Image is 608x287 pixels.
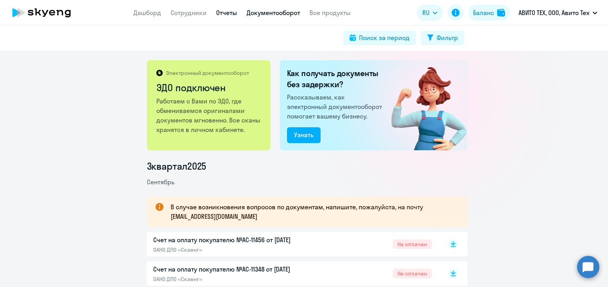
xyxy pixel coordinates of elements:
span: Сентябрь [147,178,175,186]
div: Фильтр [437,33,458,42]
button: Узнать [287,127,321,143]
a: Счет на оплату покупателю №AC-11456 от [DATE]ОАНО ДПО «Скаенг»Не оплачен [153,235,432,253]
img: connected [378,60,467,150]
button: Фильтр [421,31,464,45]
div: Узнать [294,130,313,140]
button: АВИТО ТЕХ, ООО, Авито Тех [515,3,601,22]
a: Счет на оплату покупателю №AC-11348 от [DATE]ОАНО ДПО «Скаенг»Не оплачен [153,264,432,283]
button: Поиск за период [343,31,416,45]
a: Все продукты [310,9,351,17]
p: Счет на оплату покупателю №AC-11456 от [DATE] [153,235,319,245]
li: 3 квартал 2025 [147,160,467,172]
p: АВИТО ТЕХ, ООО, Авито Тех [519,8,589,17]
div: Поиск за период [359,33,410,42]
span: Не оплачен [393,269,432,278]
div: Баланс [473,8,494,17]
p: ОАНО ДПО «Скаенг» [153,276,319,283]
p: Счет на оплату покупателю №AC-11348 от [DATE] [153,264,319,274]
a: Дашборд [133,9,161,17]
p: Электронный документооборот [166,69,249,77]
span: Не оплачен [393,239,432,249]
img: balance [497,9,505,17]
span: RU [422,8,429,17]
a: Отчеты [216,9,237,17]
p: В случае возникновения вопросов по документам, напишите, пожалуйста, на почту [EMAIL_ADDRESS][DOM... [171,202,453,221]
p: ОАНО ДПО «Скаенг» [153,246,319,253]
button: Балансbalance [468,5,510,21]
a: Документооборот [247,9,300,17]
h2: ЭДО подключен [156,81,262,94]
button: RU [417,5,443,21]
h2: Как получать документы без задержки? [287,68,385,90]
p: Рассказываем, как электронный документооборот помогает вашему бизнесу. [287,92,385,121]
a: Сотрудники [171,9,207,17]
p: Работаем с Вами по ЭДО, где обмениваемся оригиналами документов мгновенно. Все сканы хранятся в л... [156,96,262,134]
